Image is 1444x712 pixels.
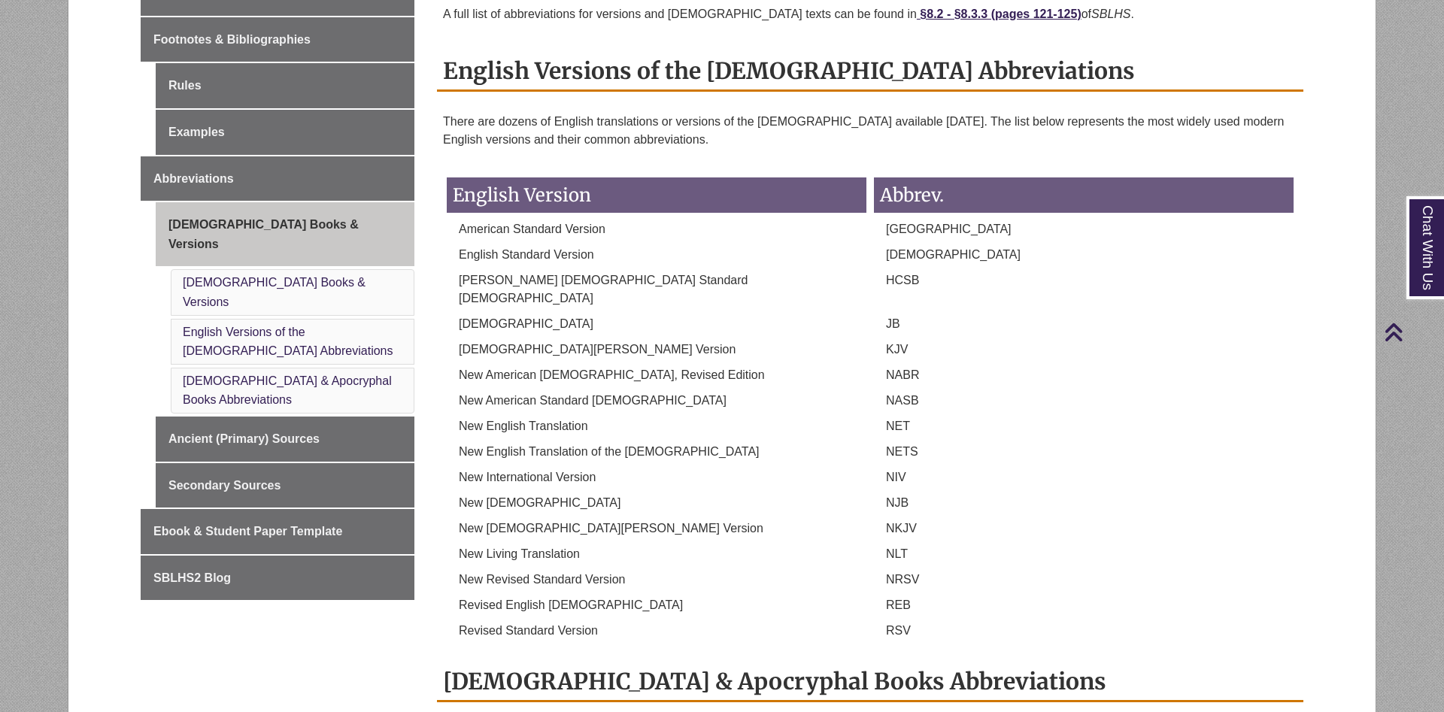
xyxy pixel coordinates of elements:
[141,17,414,62] a: Footnotes & Bibliographies
[447,596,866,614] p: Revised English [DEMOGRAPHIC_DATA]
[183,326,393,358] a: English Versions of the [DEMOGRAPHIC_DATA] Abbreviations
[874,341,1294,359] p: KJV
[447,366,866,384] p: New American [DEMOGRAPHIC_DATA], Revised Edition
[920,8,1081,20] strong: §8.2 - §8.3.3 (pages 121-125)
[1384,322,1440,342] a: Back to Top
[437,52,1303,92] h2: English Versions of the [DEMOGRAPHIC_DATA] Abbreviations
[447,177,866,213] h3: English Version
[153,571,231,584] span: SBLHS2 Blog
[153,525,342,538] span: Ebook & Student Paper Template
[874,622,1294,640] p: RSV
[1091,8,1130,20] em: SBLHS
[874,271,1294,289] p: HCSB
[443,107,1297,155] p: There are dozens of English translations or versions of the [DEMOGRAPHIC_DATA] available [DATE]. ...
[917,8,1081,20] a: §8.2 - §8.3.3 (pages 121-125)
[447,443,866,461] p: New English Translation of the [DEMOGRAPHIC_DATA]
[447,246,866,264] p: English Standard Version
[447,494,866,512] p: New [DEMOGRAPHIC_DATA]
[874,443,1294,461] p: NETS
[874,494,1294,512] p: NJB
[874,177,1294,213] h3: Abbrev.
[156,63,414,108] a: Rules
[156,202,414,266] a: [DEMOGRAPHIC_DATA] Books & Versions
[156,110,414,155] a: Examples
[447,417,866,435] p: New English Translation
[156,463,414,508] a: Secondary Sources
[437,662,1303,702] h2: [DEMOGRAPHIC_DATA] & Apocryphal Books Abbreviations
[874,392,1294,410] p: NASB
[141,556,414,601] a: SBLHS2 Blog
[874,366,1294,384] p: NABR
[874,246,1294,264] p: [DEMOGRAPHIC_DATA]
[447,622,866,640] p: Revised Standard Version
[874,315,1294,333] p: JB
[153,33,311,46] span: Footnotes & Bibliographies
[447,271,866,308] p: [PERSON_NAME] [DEMOGRAPHIC_DATA] Standard [DEMOGRAPHIC_DATA]
[183,374,392,407] a: [DEMOGRAPHIC_DATA] & Apocryphal Books Abbreviations
[447,220,866,238] p: American Standard Version
[141,509,414,554] a: Ebook & Student Paper Template
[874,417,1294,435] p: NET
[447,392,866,410] p: New American Standard [DEMOGRAPHIC_DATA]
[874,520,1294,538] p: NKJV
[447,545,866,563] p: New Living Translation
[447,341,866,359] p: [DEMOGRAPHIC_DATA][PERSON_NAME] Version
[141,156,414,201] a: Abbreviations
[153,172,234,185] span: Abbreviations
[447,315,866,333] p: [DEMOGRAPHIC_DATA]
[447,468,866,486] p: New International Version
[874,468,1294,486] p: NIV
[447,571,866,589] p: New Revised Standard Version
[874,220,1294,238] p: [GEOGRAPHIC_DATA]
[874,571,1294,589] p: NRSV
[874,596,1294,614] p: REB
[874,545,1294,563] p: NLT
[447,520,866,538] p: New [DEMOGRAPHIC_DATA][PERSON_NAME] Version
[156,417,414,462] a: Ancient (Primary) Sources
[183,276,366,308] a: [DEMOGRAPHIC_DATA] Books & Versions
